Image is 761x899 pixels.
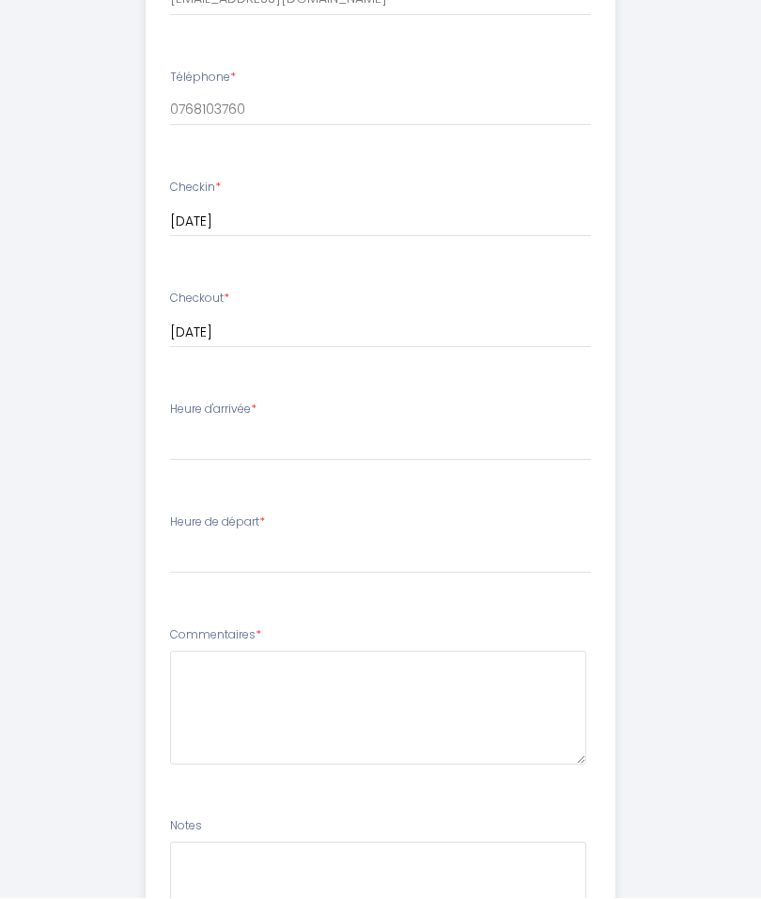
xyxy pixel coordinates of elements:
label: Checkout [170,291,229,308]
label: Checkin [170,180,221,197]
label: Notes [170,818,202,836]
label: Heure de départ [170,514,265,532]
label: Commentaires [170,627,261,645]
label: Téléphone [170,70,236,87]
label: Heure d'arrivée [170,402,256,419]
